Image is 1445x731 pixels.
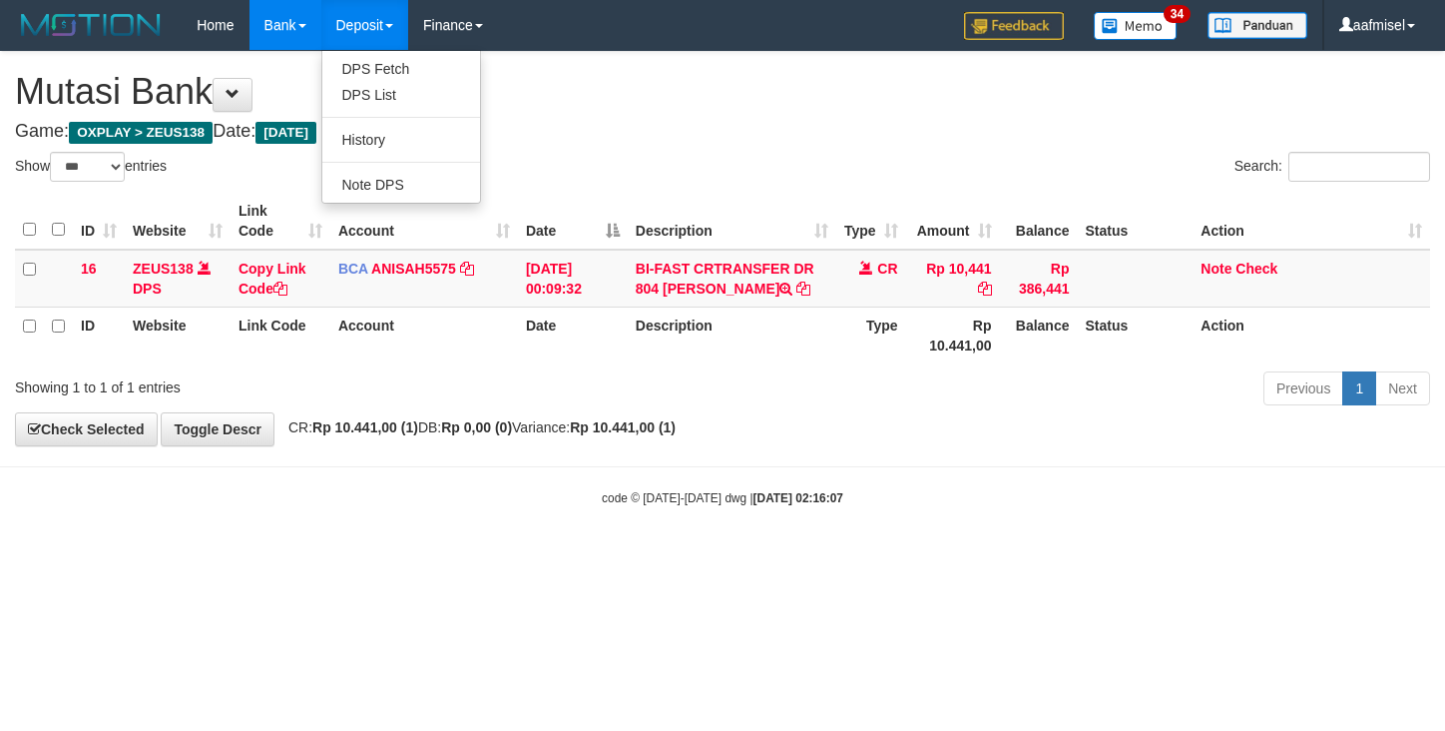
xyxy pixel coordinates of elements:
[796,281,810,297] a: Copy BI-FAST CRTRANSFER DR 804 AGUS SALIM to clipboard
[1207,12,1307,39] img: panduan.png
[73,307,125,364] th: ID
[371,261,456,277] a: ANISAH5575
[1234,152,1430,182] label: Search:
[255,122,316,144] span: [DATE]
[338,261,368,277] span: BCA
[602,491,843,505] small: code © [DATE]-[DATE] dwg |
[231,307,330,364] th: Link Code
[836,193,906,250] th: Type: activate to sort column ascending
[978,281,992,297] a: Copy Rp 10,441 to clipboard
[518,307,628,364] th: Date
[441,419,512,435] strong: Rp 0,00 (0)
[73,193,125,250] th: ID: activate to sort column ascending
[330,193,518,250] th: Account: activate to sort column ascending
[964,12,1064,40] img: Feedback.jpg
[125,250,231,308] td: DPS
[628,307,836,364] th: Description
[753,491,843,505] strong: [DATE] 02:16:07
[81,261,97,277] span: 16
[133,261,194,277] a: ZEUS138
[628,250,836,308] td: BI-FAST CRTRANSFER DR 804 [PERSON_NAME]
[836,307,906,364] th: Type
[15,10,167,40] img: MOTION_logo.png
[518,250,628,308] td: [DATE] 00:09:32
[312,419,418,435] strong: Rp 10.441,00 (1)
[1078,193,1194,250] th: Status
[628,193,836,250] th: Description: activate to sort column ascending
[239,261,306,297] a: Copy Link Code
[877,261,897,277] span: CR
[15,412,158,446] a: Check Selected
[1201,261,1231,277] a: Note
[518,193,628,250] th: Date: activate to sort column descending
[161,412,274,446] a: Toggle Descr
[460,261,474,277] a: Copy ANISAH5575 to clipboard
[1193,307,1430,364] th: Action
[15,152,167,182] label: Show entries
[15,369,587,397] div: Showing 1 to 1 of 1 entries
[15,122,1430,142] h4: Game: Date:
[1000,250,1078,308] td: Rp 386,441
[1094,12,1178,40] img: Button%20Memo.svg
[1078,307,1194,364] th: Status
[125,193,231,250] th: Website: activate to sort column ascending
[1000,193,1078,250] th: Balance
[322,172,480,198] a: Note DPS
[906,307,1000,364] th: Rp 10.441,00
[1193,193,1430,250] th: Action: activate to sort column ascending
[906,193,1000,250] th: Amount: activate to sort column ascending
[69,122,213,144] span: OXPLAY > ZEUS138
[1164,5,1191,23] span: 34
[1375,371,1430,405] a: Next
[278,419,676,435] span: CR: DB: Variance:
[1263,371,1343,405] a: Previous
[1288,152,1430,182] input: Search:
[570,419,676,435] strong: Rp 10.441,00 (1)
[1000,307,1078,364] th: Balance
[1235,261,1277,277] a: Check
[125,307,231,364] th: Website
[322,127,480,153] a: History
[1342,371,1376,405] a: 1
[322,56,480,82] a: DPS Fetch
[231,193,330,250] th: Link Code: activate to sort column ascending
[15,72,1430,112] h1: Mutasi Bank
[330,307,518,364] th: Account
[50,152,125,182] select: Showentries
[322,82,480,108] a: DPS List
[906,250,1000,308] td: Rp 10,441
